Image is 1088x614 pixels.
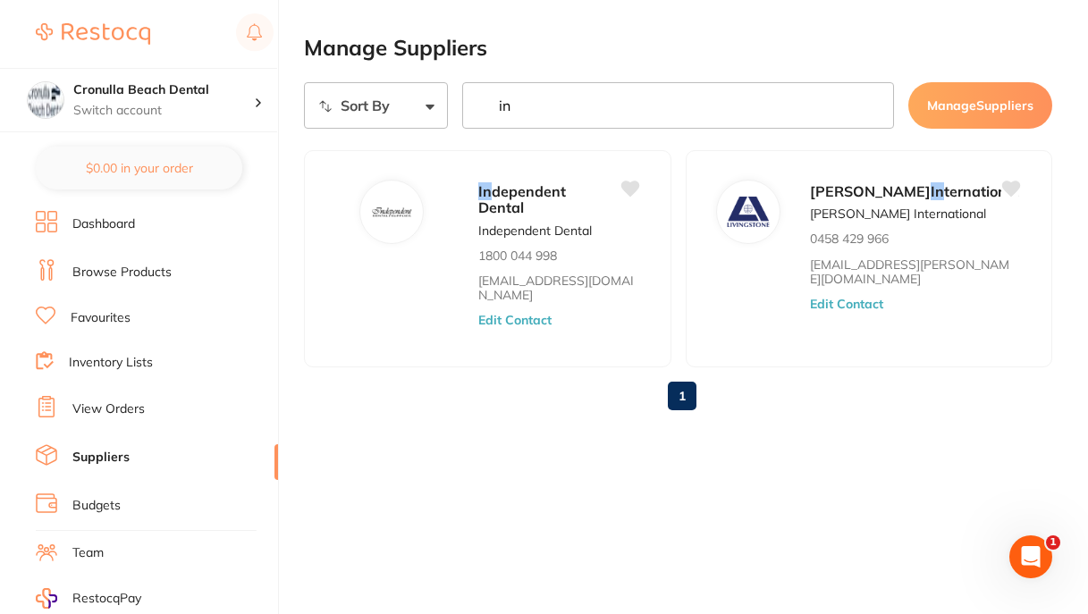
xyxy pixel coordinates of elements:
[478,182,492,200] em: In
[69,354,153,372] a: Inventory Lists
[72,449,130,467] a: Suppliers
[908,82,1052,129] button: ManageSuppliers
[73,81,254,99] h4: Cronulla Beach Dental
[36,147,242,189] button: $0.00 in your order
[36,588,57,609] img: RestocqPay
[72,400,145,418] a: View Orders
[370,190,413,233] img: Independent Dental
[931,182,944,200] em: In
[810,182,931,200] span: [PERSON_NAME]
[478,248,557,263] p: 1800 044 998
[72,590,141,608] span: RestocqPay
[810,206,986,221] p: [PERSON_NAME] International
[73,102,254,120] p: Switch account
[304,36,1052,61] h2: Manage Suppliers
[810,231,889,246] p: 0458 429 966
[72,497,121,515] a: Budgets
[478,182,566,216] span: dependent Dental
[28,82,63,118] img: Cronulla Beach Dental
[1009,535,1052,578] iframe: Intercom live chat
[72,544,104,562] a: Team
[478,273,637,302] a: [EMAIL_ADDRESS][DOMAIN_NAME]
[727,190,770,233] img: Livingstone International
[1046,535,1060,550] span: 1
[36,23,150,45] img: Restocq Logo
[810,297,883,311] button: Edit Contact
[72,264,172,282] a: Browse Products
[72,215,135,233] a: Dashboard
[478,223,592,238] p: Independent Dental
[810,257,1019,286] a: [EMAIL_ADDRESS][PERSON_NAME][DOMAIN_NAME]
[944,182,1019,200] span: ternational
[478,313,552,327] button: Edit Contact
[36,588,141,609] a: RestocqPay
[71,309,131,327] a: Favourites
[462,82,894,129] input: Search Suppliers
[668,378,696,414] a: 1
[36,13,150,55] a: Restocq Logo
